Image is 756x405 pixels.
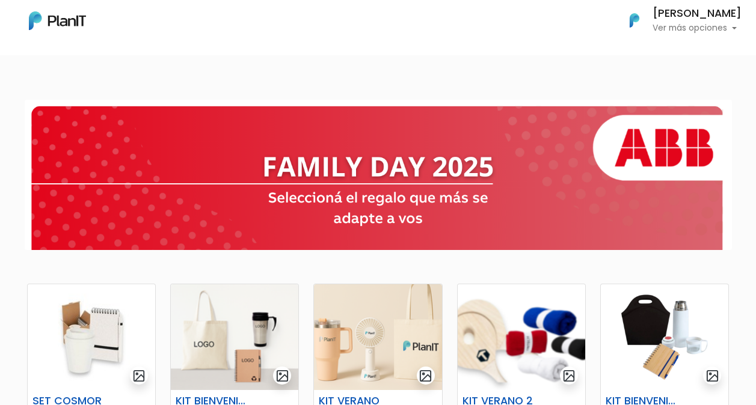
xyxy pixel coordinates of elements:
[275,369,289,383] img: gallery-light
[314,284,441,390] img: thumb_ChatGPT_Image_4_sept_2025__22_10_23.png
[653,8,742,19] h6: [PERSON_NAME]
[653,24,742,32] p: Ver más opciones
[458,284,585,390] img: thumb_Captura_de_pantalla_2025-09-04_164953.png
[601,284,728,390] img: thumb_2000___2000-Photoroom_-_2025-04-07T171610.671.png
[705,369,719,383] img: gallery-light
[28,284,155,390] img: thumb_2000___2000-Photoroom_-_2025-06-27T163443.709.jpg
[614,5,742,36] button: PlanIt Logo [PERSON_NAME] Ver más opciones
[29,11,86,30] img: PlanIt Logo
[621,7,648,34] img: PlanIt Logo
[562,369,576,383] img: gallery-light
[171,284,298,390] img: thumb_ChatGPT_Image_30_jun_2025__12_13_10.png
[419,369,432,383] img: gallery-light
[132,369,146,383] img: gallery-light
